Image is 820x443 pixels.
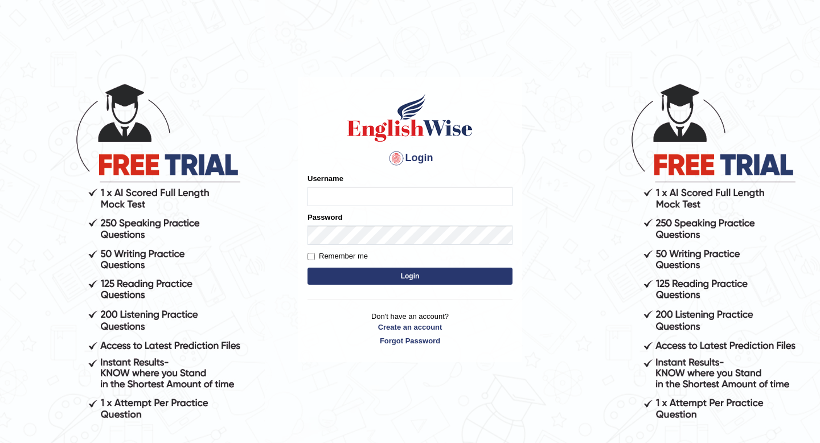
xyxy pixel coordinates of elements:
a: Forgot Password [307,335,512,346]
button: Login [307,268,512,285]
img: Logo of English Wise sign in for intelligent practice with AI [345,92,475,143]
p: Don't have an account? [307,311,512,346]
input: Remember me [307,253,315,260]
label: Password [307,212,342,223]
h4: Login [307,149,512,167]
label: Remember me [307,251,368,262]
label: Username [307,173,343,184]
a: Create an account [307,322,512,333]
